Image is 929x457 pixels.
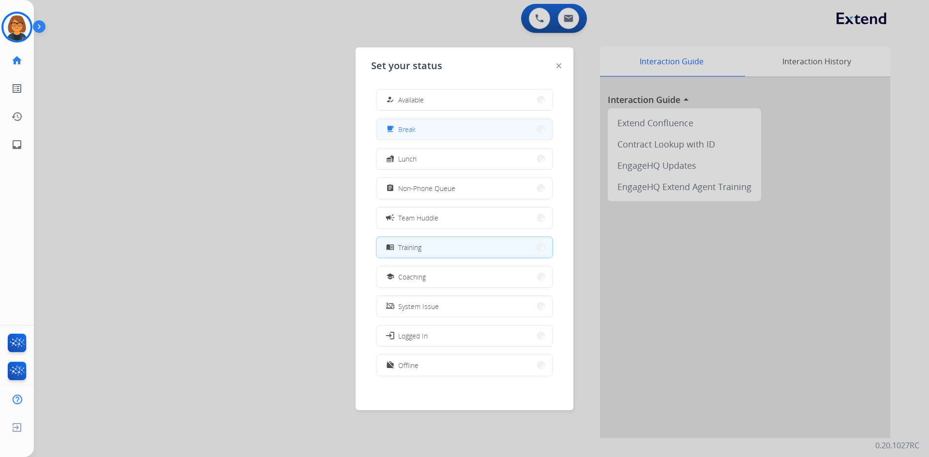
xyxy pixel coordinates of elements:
[398,242,421,252] span: Training
[11,139,23,150] mat-icon: inbox
[11,83,23,94] mat-icon: list_alt
[398,183,455,193] span: Non-Phone Queue
[376,237,553,258] button: Training
[376,355,553,376] button: Offline
[398,213,438,223] span: Team Huddle
[386,273,394,281] mat-icon: school
[385,213,395,222] mat-icon: campaign
[398,154,417,164] span: Lunch
[11,111,23,122] mat-icon: history
[398,360,419,370] span: Offline
[386,96,394,104] mat-icon: how_to_reg
[875,440,919,451] p: 0.20.1027RC
[398,301,439,311] span: System Issue
[398,272,426,282] span: Coaching
[386,184,394,192] mat-icon: assignment
[398,95,424,105] span: Available
[376,178,553,199] button: Non-Phone Queue
[386,155,394,163] mat-icon: fastfood
[386,361,394,369] mat-icon: work_off
[371,59,442,73] span: Set your status
[376,148,553,169] button: Lunch
[3,14,30,41] img: avatar
[376,207,553,228] button: Team Huddle
[376,89,553,110] button: Available
[386,243,394,251] mat-icon: menu_book
[11,55,23,66] mat-icon: home
[385,331,395,340] mat-icon: login
[398,124,416,134] span: Break
[386,302,394,310] mat-icon: phonelink_off
[376,119,553,140] button: Break
[376,266,553,287] button: Coaching
[376,325,553,346] button: Logged In
[556,63,561,68] img: close-button
[386,125,394,133] mat-icon: free_breakfast
[398,331,428,341] span: Logged In
[376,296,553,317] button: System Issue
